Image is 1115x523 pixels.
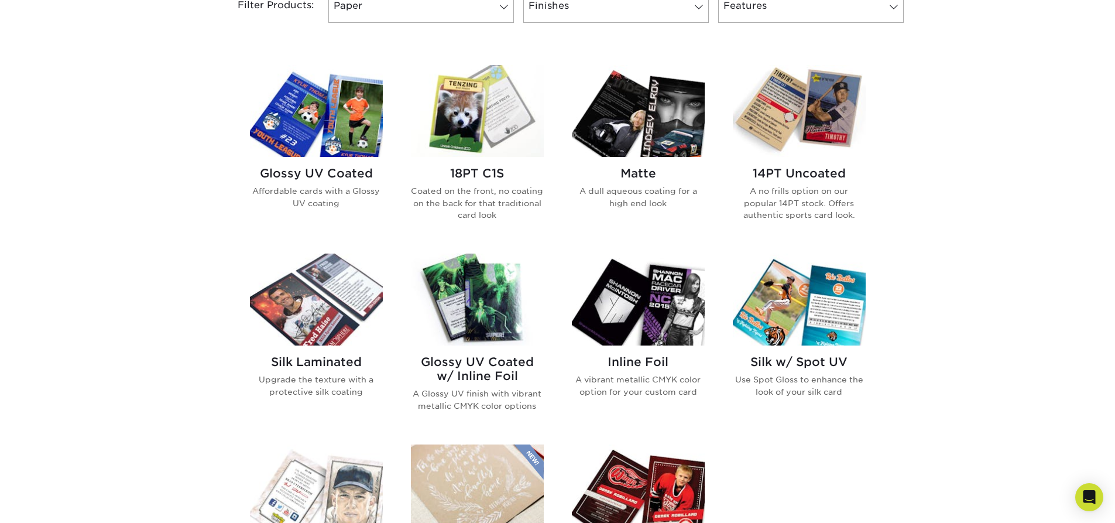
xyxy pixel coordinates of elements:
[411,388,544,412] p: A Glossy UV finish with vibrant metallic CMYK color options
[1075,483,1103,511] div: Open Intercom Messenger
[250,65,383,157] img: Glossy UV Coated Trading Cards
[733,65,866,240] a: 14PT Uncoated Trading Cards 14PT Uncoated A no frills option on our popular 14PT stock. Offers au...
[411,355,544,383] h2: Glossy UV Coated w/ Inline Foil
[411,185,544,221] p: Coated on the front, no coating on the back for that traditional card look
[733,185,866,221] p: A no frills option on our popular 14PT stock. Offers authentic sports card look.
[572,374,705,398] p: A vibrant metallic CMYK color option for your custom card
[250,185,383,209] p: Affordable cards with a Glossy UV coating
[250,355,383,369] h2: Silk Laminated
[250,254,383,346] img: Silk Laminated Trading Cards
[411,65,544,240] a: 18PT C1S Trading Cards 18PT C1S Coated on the front, no coating on the back for that traditional ...
[411,254,544,346] img: Glossy UV Coated w/ Inline Foil Trading Cards
[733,254,866,346] img: Silk w/ Spot UV Trading Cards
[572,254,705,346] img: Inline Foil Trading Cards
[733,65,866,157] img: 14PT Uncoated Trading Cards
[572,185,705,209] p: A dull aqueous coating for a high end look
[250,166,383,180] h2: Glossy UV Coated
[411,166,544,180] h2: 18PT C1S
[250,254,383,430] a: Silk Laminated Trading Cards Silk Laminated Upgrade the texture with a protective silk coating
[572,254,705,430] a: Inline Foil Trading Cards Inline Foil A vibrant metallic CMYK color option for your custom card
[572,65,705,240] a: Matte Trading Cards Matte A dull aqueous coating for a high end look
[733,166,866,180] h2: 14PT Uncoated
[572,355,705,369] h2: Inline Foil
[572,65,705,157] img: Matte Trading Cards
[733,374,866,398] p: Use Spot Gloss to enhance the look of your silk card
[572,166,705,180] h2: Matte
[250,65,383,240] a: Glossy UV Coated Trading Cards Glossy UV Coated Affordable cards with a Glossy UV coating
[733,254,866,430] a: Silk w/ Spot UV Trading Cards Silk w/ Spot UV Use Spot Gloss to enhance the look of your silk card
[733,355,866,369] h2: Silk w/ Spot UV
[411,254,544,430] a: Glossy UV Coated w/ Inline Foil Trading Cards Glossy UV Coated w/ Inline Foil A Glossy UV finish ...
[250,374,383,398] p: Upgrade the texture with a protective silk coating
[514,445,544,480] img: New Product
[411,65,544,157] img: 18PT C1S Trading Cards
